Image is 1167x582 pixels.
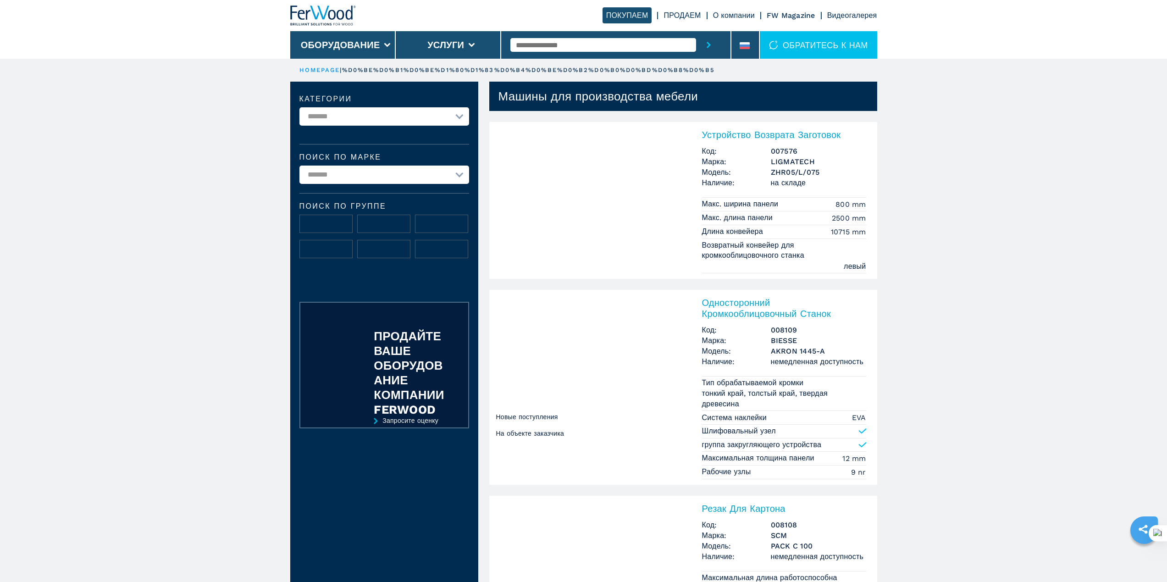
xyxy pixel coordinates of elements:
[427,39,464,50] button: Услуги
[702,167,771,177] span: Модель:
[702,453,817,463] p: Максимальная толщина панели
[771,551,866,562] span: немедленная доступность
[1128,541,1160,575] iframe: Chat
[702,335,771,346] span: Марка:
[489,122,877,279] a: Устройство Возврата Заготовок LIGMATECH ZHR05/L/075Устройство Возврата ЗаготовокКод:007576Марка:L...
[702,129,866,140] h2: Устройство Возврата Заготовок
[603,7,652,23] a: ПОКУПАЕМ
[769,40,778,50] img: ОБРАТИТЕСЬ К НАМ
[299,95,469,103] label: категории
[494,427,567,440] span: На объекте заказчика
[702,520,771,530] span: Код:
[290,6,356,26] img: Ferwood
[301,39,380,50] button: Оборудование
[702,199,781,209] p: Макс. ширина панели
[702,240,866,261] p: Возвратный конвейер для кромкооблицовочного станка
[771,156,866,167] h3: LIGMATECH
[702,297,866,319] h2: Односторонний Кромкооблицовочный Станок
[831,227,866,237] em: 10715 mm
[702,551,771,562] span: Наличие:
[342,66,715,74] p: %D0%BE%D0%B1%D0%BE%D1%80%D1%83%D0%B4%D0%BE%D0%B2%D0%B0%D0%BD%D0%B8%D0%B5
[702,530,771,541] span: Марка:
[771,356,866,367] span: немедленная доступность
[489,290,877,485] a: Односторонний Кромкооблицовочный Станок BIESSE AKRON 1445-AНа объекте заказчикаНовые поступленияО...
[832,213,866,223] em: 2500 mm
[702,227,766,237] p: Длина конвейера
[299,203,469,210] span: Поиск по группе
[664,11,701,20] a: ПРОДАЕМ
[771,541,866,551] h3: PACK C 100
[844,261,866,272] em: левый
[713,11,755,20] a: О компании
[771,346,866,356] h3: AKRON 1445-A
[702,356,771,367] span: Наличие:
[696,31,721,59] button: submit-button
[702,213,775,223] p: Макс. длина панели
[374,329,450,417] div: ПРОДАЙТЕ ВАШЕ ОБОРУДОВАНИЕ КОМПАНИИ FERWOOD
[702,346,771,356] span: Модель:
[851,467,866,477] em: 9 nr
[702,388,866,409] em: тонкий край, толстый край, твердая древесина
[702,177,771,188] span: Наличие:
[771,520,866,530] h3: 008108
[494,410,560,424] span: Новые поступления
[827,11,877,20] a: Видеогалерея
[299,67,340,73] a: HOMEPAGE
[852,412,866,423] em: EVA
[771,325,866,335] h3: 008109
[702,146,771,156] span: Код:
[702,541,771,551] span: Модель:
[702,325,771,335] span: Код:
[299,154,469,161] label: Поиск по марке
[760,31,877,59] div: ОБРАТИТЕСЬ К НАМ
[702,378,806,388] p: Тип обрабатываемой кромки
[771,177,866,188] span: на складе
[771,530,866,541] h3: SCM
[1132,518,1155,541] a: sharethis
[702,503,866,514] h2: Резак Для Картона
[340,67,342,73] span: |
[767,11,815,20] a: FW Magazine
[498,89,698,104] h1: Машины для производства мебели
[842,453,866,464] em: 12 mm
[835,199,866,210] em: 800 mm
[299,417,469,450] a: Запросите оценку
[702,426,776,436] p: Шлифовальный узел
[771,335,866,346] h3: BIESSE
[702,440,822,450] p: группа закругляющего устройства
[702,413,769,423] p: Система наклейки
[771,167,866,177] h3: ZHR05/L/075
[702,156,771,167] span: Марка:
[771,146,866,156] h3: 007576
[702,467,753,477] p: Рабочие узлы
